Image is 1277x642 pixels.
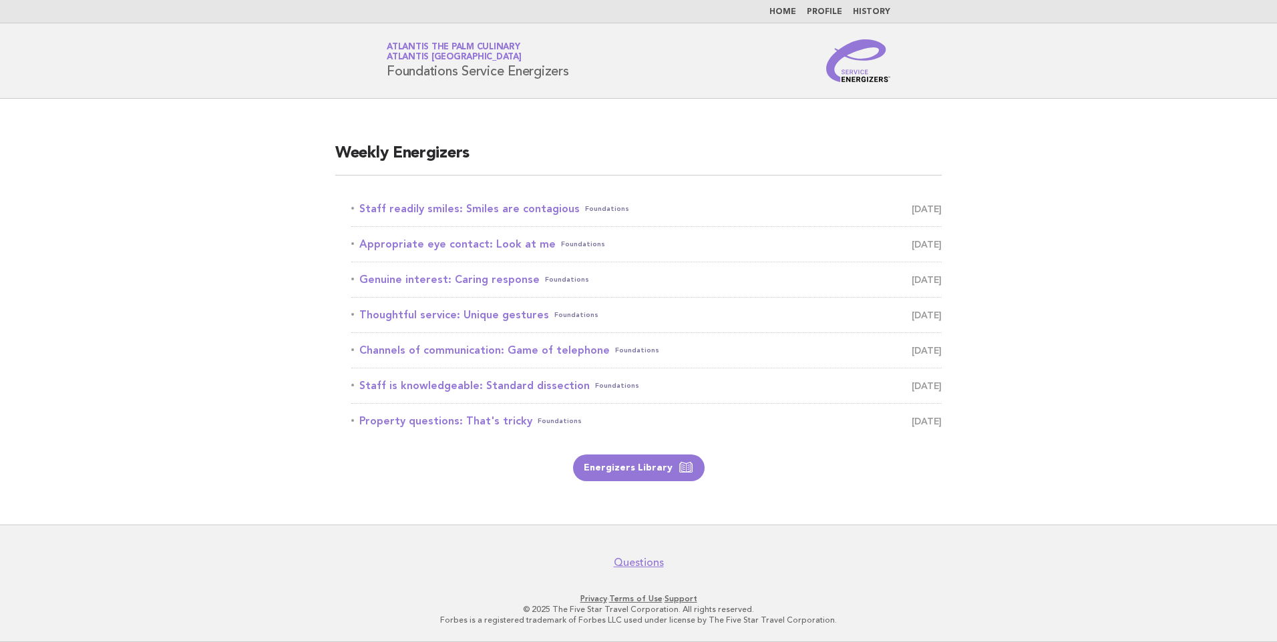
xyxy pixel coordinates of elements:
[351,270,942,289] a: Genuine interest: Caring responseFoundations [DATE]
[351,412,942,430] a: Property questions: That's trickyFoundations [DATE]
[351,376,942,395] a: Staff is knowledgeable: Standard dissectionFoundations [DATE]
[912,412,942,430] span: [DATE]
[912,235,942,254] span: [DATE]
[387,43,569,78] h1: Foundations Service Energizers
[912,376,942,395] span: [DATE]
[615,341,659,360] span: Foundations
[554,306,598,324] span: Foundations
[912,306,942,324] span: [DATE]
[585,200,629,218] span: Foundations
[614,556,664,569] a: Questions
[595,376,639,395] span: Foundations
[769,8,796,16] a: Home
[387,53,522,62] span: Atlantis [GEOGRAPHIC_DATA]
[826,39,890,82] img: Service Energizers
[351,235,942,254] a: Appropriate eye contact: Look at meFoundations [DATE]
[351,306,942,324] a: Thoughtful service: Unique gesturesFoundations [DATE]
[580,594,607,603] a: Privacy
[561,235,605,254] span: Foundations
[545,270,589,289] span: Foundations
[335,143,942,176] h2: Weekly Energizers
[351,341,942,360] a: Channels of communication: Game of telephoneFoundations [DATE]
[538,412,582,430] span: Foundations
[230,593,1047,604] p: · ·
[609,594,663,603] a: Terms of Use
[387,43,522,61] a: Atlantis The Palm CulinaryAtlantis [GEOGRAPHIC_DATA]
[912,341,942,360] span: [DATE]
[665,594,697,603] a: Support
[230,615,1047,625] p: Forbes is a registered trademark of Forbes LLC used under license by The Five Star Travel Corpora...
[351,200,942,218] a: Staff readily smiles: Smiles are contagiousFoundations [DATE]
[230,604,1047,615] p: © 2025 The Five Star Travel Corporation. All rights reserved.
[853,8,890,16] a: History
[912,200,942,218] span: [DATE]
[807,8,842,16] a: Profile
[573,454,705,481] a: Energizers Library
[912,270,942,289] span: [DATE]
